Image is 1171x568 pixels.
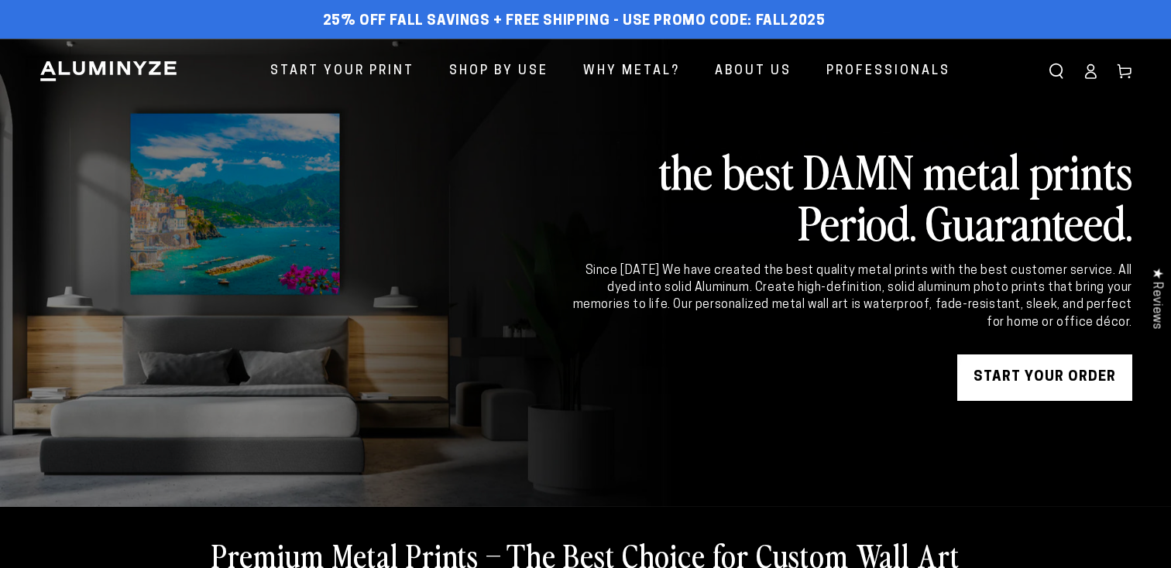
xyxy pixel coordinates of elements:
[703,51,803,92] a: About Us
[39,60,178,83] img: Aluminyze
[323,13,826,30] span: 25% off FALL Savings + Free Shipping - Use Promo Code: FALL2025
[583,60,680,83] span: Why Metal?
[259,51,426,92] a: Start Your Print
[1142,255,1171,341] div: Click to open Judge.me floating reviews tab
[957,354,1132,401] a: START YOUR Order
[570,262,1132,332] div: Since [DATE] We have created the best quality metal prints with the best customer service. All dy...
[815,51,962,92] a: Professionals
[570,145,1132,247] h2: the best DAMN metal prints Period. Guaranteed.
[438,51,560,92] a: Shop By Use
[270,60,414,83] span: Start Your Print
[826,60,950,83] span: Professionals
[449,60,548,83] span: Shop By Use
[715,60,792,83] span: About Us
[572,51,692,92] a: Why Metal?
[1039,54,1073,88] summary: Search our site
